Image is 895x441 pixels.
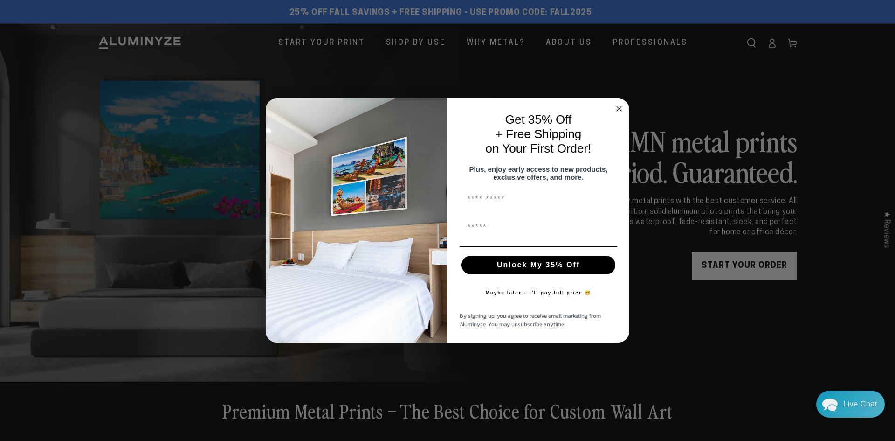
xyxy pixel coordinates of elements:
[496,127,581,141] span: + Free Shipping
[486,141,592,155] span: on Your First Order!
[469,165,608,181] span: Plus, enjoy early access to new products, exclusive offers, and more.
[505,112,572,126] span: Get 35% Off
[843,391,877,418] div: Contact Us Directly
[460,246,617,247] img: underline
[460,312,601,329] span: By signing up, you agree to receive email marketing from Aluminyze. You may unsubscribe anytime.
[613,103,625,114] button: Close dialog
[816,391,885,418] div: Chat widget toggle
[461,256,615,274] button: Unlock My 35% Off
[481,284,596,302] button: Maybe later – I’ll pay full price 😅
[266,98,447,343] img: 728e4f65-7e6c-44e2-b7d1-0292a396982f.jpeg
